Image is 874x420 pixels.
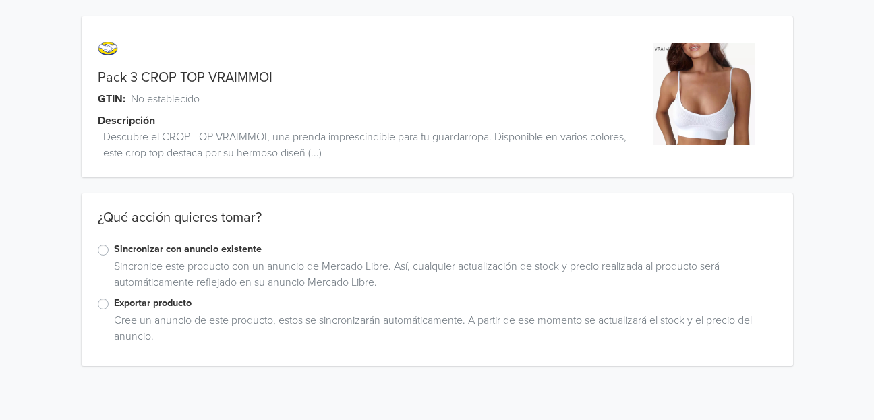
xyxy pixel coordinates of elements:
[114,296,777,311] label: Exportar producto
[98,69,272,86] a: Pack 3 CROP TOP VRAIMMOI
[653,43,755,145] img: product_image
[114,242,777,257] label: Sincronizar con anuncio existente
[109,258,777,296] div: Sincronice este producto con un anuncio de Mercado Libre. Así, cualquier actualización de stock y...
[98,91,125,107] span: GTIN:
[82,210,793,242] div: ¿Qué acción quieres tomar?
[109,312,777,350] div: Cree un anuncio de este producto, estos se sincronizarán automáticamente. A partir de ese momento...
[103,129,631,161] span: Descubre el CROP TOP VRAIMMOI, una prenda imprescindible para tu guardarropa. Disponible en vario...
[131,91,200,107] span: No establecido
[98,113,155,129] span: Descripción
